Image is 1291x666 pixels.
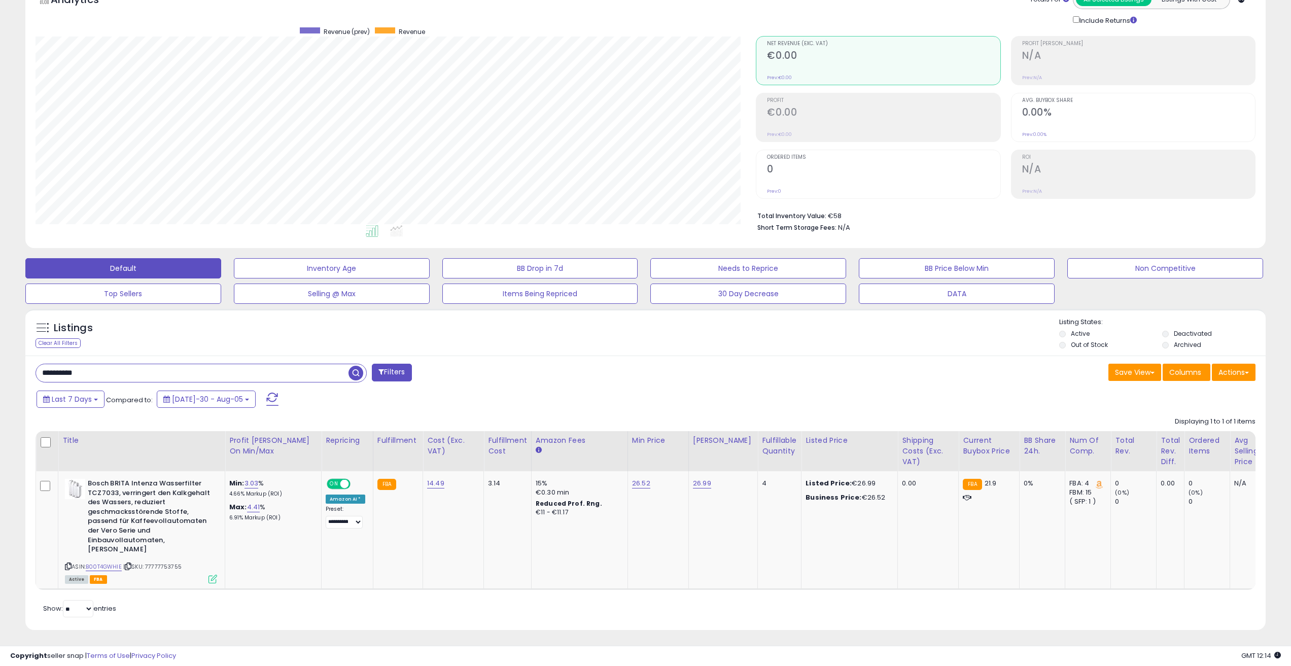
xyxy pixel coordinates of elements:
[229,478,245,488] b: Min:
[1161,479,1176,488] div: 0.00
[65,479,217,582] div: ASIN:
[650,284,846,304] button: 30 Day Decrease
[762,479,793,488] div: 4
[372,364,411,381] button: Filters
[1069,479,1103,488] div: FBA: 4
[88,479,211,557] b: Bosch BRITA Intenza Wasserfilter TCZ7033, verringert den Kalkgehalt des Wassers, reduziert geschm...
[1234,479,1268,488] div: N/A
[902,479,951,488] div: 0.00
[234,258,430,278] button: Inventory Age
[37,391,104,408] button: Last 7 Days
[632,435,684,446] div: Min Price
[806,493,861,502] b: Business Price:
[859,258,1055,278] button: BB Price Below Min
[377,479,396,490] small: FBA
[1069,497,1103,506] div: ( SFP: 1 )
[767,188,781,194] small: Prev: 0
[806,478,852,488] b: Listed Price:
[488,435,527,457] div: Fulfillment Cost
[326,435,369,446] div: Repricing
[234,284,430,304] button: Selling @ Max
[1022,75,1042,81] small: Prev: N/A
[62,435,221,446] div: Title
[536,446,542,455] small: Amazon Fees.
[767,75,792,81] small: Prev: €0.00
[536,479,620,488] div: 15%
[1169,367,1201,377] span: Columns
[229,479,313,498] div: %
[767,155,1000,160] span: Ordered Items
[326,506,365,529] div: Preset:
[123,563,182,571] span: | SKU: 77777753755
[757,223,836,232] b: Short Term Storage Fees:
[1022,163,1255,177] h2: N/A
[963,435,1015,457] div: Current Buybox Price
[1234,435,1271,467] div: Avg Selling Price
[43,604,116,613] span: Show: entries
[650,258,846,278] button: Needs to Reprice
[767,98,1000,103] span: Profit
[838,223,850,232] span: N/A
[36,338,81,348] div: Clear All Filters
[377,435,418,446] div: Fulfillment
[229,503,313,521] div: %
[985,478,997,488] span: 21.9
[54,321,93,335] h5: Listings
[1071,340,1108,349] label: Out of Stock
[1059,318,1266,327] p: Listing States:
[10,651,47,660] strong: Copyright
[229,435,317,457] div: Profit [PERSON_NAME] on Min/Max
[757,212,826,220] b: Total Inventory Value:
[1071,329,1090,338] label: Active
[536,435,623,446] div: Amazon Fees
[87,651,130,660] a: Terms of Use
[324,27,370,36] span: Revenue (prev)
[25,258,221,278] button: Default
[1161,435,1180,467] div: Total Rev. Diff.
[427,435,479,457] div: Cost (Exc. VAT)
[25,284,221,304] button: Top Sellers
[536,508,620,517] div: €11 - €11.17
[757,209,1248,221] li: €58
[767,50,1000,63] h2: €0.00
[1115,497,1156,506] div: 0
[806,493,890,502] div: €26.52
[86,563,122,571] a: B00T4GWHIE
[442,284,638,304] button: Items Being Repriced
[1069,435,1106,457] div: Num of Comp.
[1189,488,1203,497] small: (0%)
[1115,488,1129,497] small: (0%)
[245,478,259,488] a: 3.03
[10,651,176,661] div: seller snap | |
[90,575,107,584] span: FBA
[767,163,1000,177] h2: 0
[65,479,85,499] img: 31+VhBZAjDL._SL40_.jpg
[1022,155,1255,160] span: ROI
[902,435,954,467] div: Shipping Costs (Exc. VAT)
[767,41,1000,47] span: Net Revenue (Exc. VAT)
[1069,488,1103,497] div: FBM: 15
[247,502,260,512] a: 4.41
[1189,497,1230,506] div: 0
[1108,364,1161,381] button: Save View
[229,514,313,521] p: 6.91% Markup (ROI)
[767,131,792,137] small: Prev: €0.00
[229,490,313,498] p: 4.66% Markup (ROI)
[1067,258,1263,278] button: Non Competitive
[806,435,893,446] div: Listed Price
[1189,479,1230,488] div: 0
[229,502,247,512] b: Max:
[1163,364,1210,381] button: Columns
[767,107,1000,120] h2: €0.00
[1115,435,1152,457] div: Total Rev.
[536,488,620,497] div: €0.30 min
[106,395,153,405] span: Compared to:
[65,575,88,584] span: All listings currently available for purchase on Amazon
[52,394,92,404] span: Last 7 Days
[1022,107,1255,120] h2: 0.00%
[1024,479,1057,488] div: 0%
[1212,364,1255,381] button: Actions
[632,478,650,488] a: 26.52
[427,478,444,488] a: 14.49
[1024,435,1061,457] div: BB Share 24h.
